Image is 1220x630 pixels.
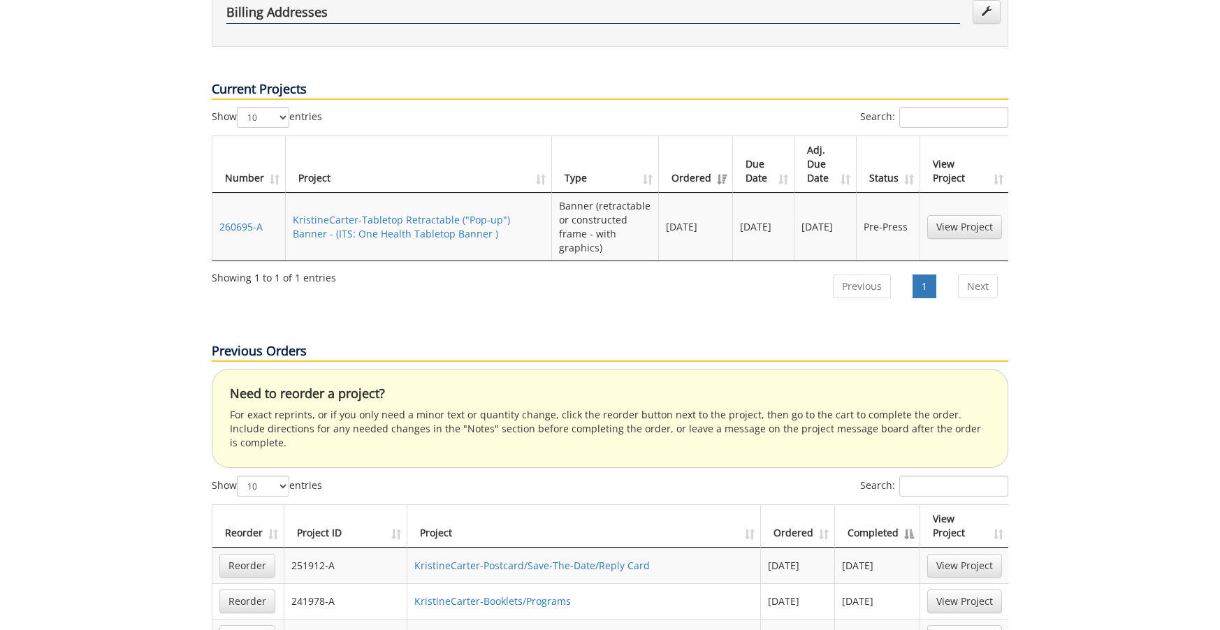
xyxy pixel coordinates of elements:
a: Next [958,274,998,298]
td: 241978-A [284,583,407,619]
th: Project: activate to sort column ascending [407,505,761,548]
td: Pre-Press [857,193,920,261]
select: Showentries [237,107,289,128]
td: [DATE] [659,193,733,261]
a: KristineCarter-Booklets/Programs [414,594,571,608]
th: Number: activate to sort column ascending [212,136,286,193]
h4: Need to reorder a project? [230,387,990,401]
th: View Project: activate to sort column ascending [920,136,1009,193]
th: Status: activate to sort column ascending [857,136,920,193]
td: Banner (retractable or constructed frame - with graphics) [552,193,659,261]
input: Search: [899,476,1008,497]
h4: Billing Addresses [226,6,960,24]
a: Previous [833,274,891,298]
th: Due Date: activate to sort column ascending [733,136,795,193]
th: Project ID: activate to sort column ascending [284,505,407,548]
td: 251912-A [284,548,407,583]
td: [DATE] [835,548,920,583]
th: Completed: activate to sort column descending [835,505,920,548]
th: Adj. Due Date: activate to sort column ascending [794,136,857,193]
a: 260695-A [219,220,263,233]
th: Ordered: activate to sort column ascending [659,136,733,193]
a: KristineCarter-Tabletop Retractable ("Pop-up") Banner - (ITS: One Health Tabletop Banner ) [293,213,510,240]
a: 1 [913,274,936,298]
p: For exact reprints, or if you only need a minor text or quantity change, click the reorder button... [230,408,990,450]
td: [DATE] [733,193,795,261]
td: [DATE] [761,548,835,583]
label: Show entries [212,476,322,497]
th: Type: activate to sort column ascending [552,136,659,193]
p: Previous Orders [212,342,1008,362]
a: View Project [927,554,1002,578]
a: View Project [927,589,1002,613]
label: Show entries [212,107,322,128]
div: Showing 1 to 1 of 1 entries [212,265,336,285]
label: Search: [860,476,1008,497]
a: Reorder [219,554,275,578]
td: [DATE] [761,583,835,619]
a: KristineCarter-Postcard/Save-The-Date/Reply Card [414,559,650,572]
a: View Project [927,215,1002,239]
th: Reorder: activate to sort column ascending [212,505,284,548]
p: Current Projects [212,80,1008,100]
th: View Project: activate to sort column ascending [920,505,1009,548]
label: Search: [860,107,1008,128]
th: Project: activate to sort column ascending [286,136,552,193]
td: [DATE] [835,583,920,619]
select: Showentries [237,476,289,497]
a: Reorder [219,589,275,613]
th: Ordered: activate to sort column ascending [761,505,835,548]
input: Search: [899,107,1008,128]
td: [DATE] [794,193,857,261]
